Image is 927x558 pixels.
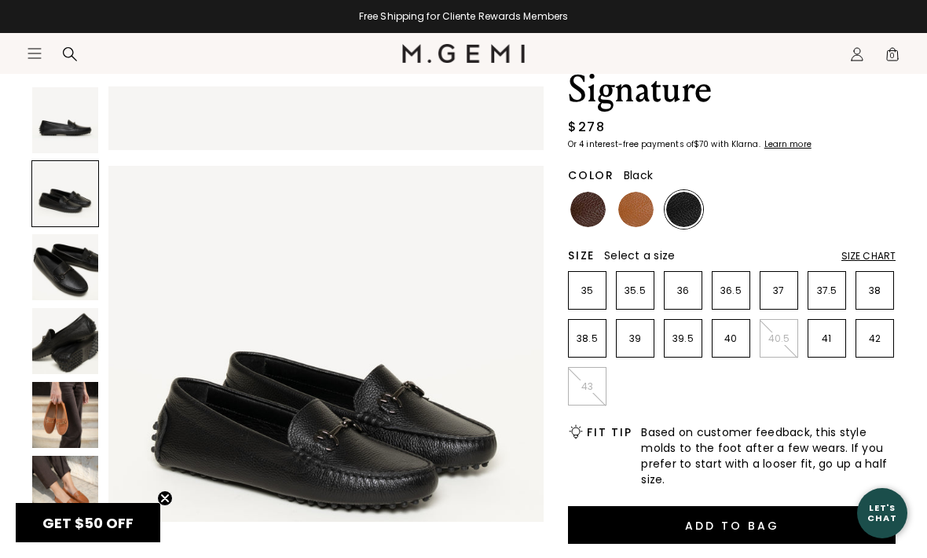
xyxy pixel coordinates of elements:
span: GET $50 OFF [42,513,134,533]
p: 38.5 [569,332,606,345]
p: 40 [713,332,749,345]
span: 0 [885,50,900,65]
klarna-placement-style-body: Or 4 interest-free payments of [568,138,694,150]
div: GET $50 OFFClose teaser [16,503,160,542]
p: 37.5 [808,285,845,297]
p: 39.5 [665,332,702,345]
p: 43 [569,380,606,393]
klarna-placement-style-amount: $70 [694,138,709,150]
h2: Size [568,249,595,262]
div: $278 [568,118,605,137]
img: The Pastoso Signature [32,308,98,374]
klarna-placement-style-body: with Klarna [711,138,762,150]
button: Close teaser [157,490,173,506]
span: Select a size [604,248,675,263]
p: 39 [617,332,654,345]
p: 41 [808,332,845,345]
p: 36.5 [713,285,749,297]
span: Based on customer feedback, this style molds to the foot after a few wears. If you prefer to star... [641,424,896,487]
img: The Pastoso Signature [32,87,98,153]
img: M.Gemi [402,44,526,63]
h2: Fit Tip [587,426,632,439]
h2: Color [568,169,614,182]
img: The Pastoso Signature [32,234,98,300]
p: 37 [760,285,797,297]
p: 38 [856,285,893,297]
klarna-placement-style-cta: Learn more [764,138,812,150]
p: 35.5 [617,285,654,297]
p: 42 [856,332,893,345]
img: The Pastoso Signature [32,382,98,448]
span: Black [624,167,653,183]
div: Let's Chat [857,503,907,523]
button: Open site menu [27,46,42,61]
img: Black [666,192,702,227]
img: Chocolate [570,192,606,227]
img: The Pastoso Signature [32,456,98,522]
p: 40.5 [760,332,797,345]
div: Size Chart [841,250,896,262]
p: 36 [665,285,702,297]
img: Tan [618,192,654,227]
a: Learn more [763,140,812,149]
button: Add to Bag [568,506,896,544]
p: 35 [569,285,606,297]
